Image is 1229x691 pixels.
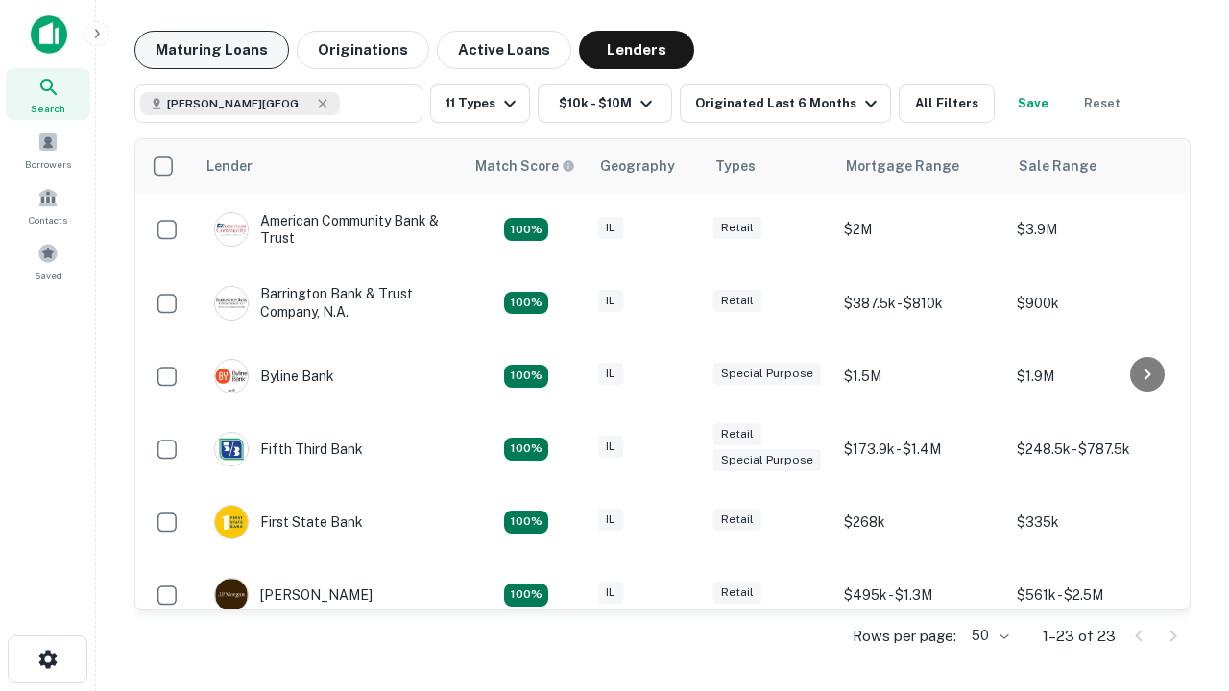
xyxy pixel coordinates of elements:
[713,290,761,312] div: Retail
[834,340,1007,413] td: $1.5M
[214,359,334,393] div: Byline Bank
[1007,193,1180,266] td: $3.9M
[214,578,373,612] div: [PERSON_NAME]
[1133,537,1229,630] iframe: Chat Widget
[134,31,289,69] button: Maturing Loans
[29,212,67,227] span: Contacts
[1007,266,1180,339] td: $900k
[579,31,694,69] button: Lenders
[214,212,445,247] div: American Community Bank & Trust
[215,287,248,320] img: picture
[206,155,253,178] div: Lender
[713,363,821,385] div: Special Purpose
[704,139,834,193] th: Types
[1072,84,1133,123] button: Reset
[598,363,623,385] div: IL
[600,155,675,178] div: Geography
[1043,625,1116,648] p: 1–23 of 23
[846,155,959,178] div: Mortgage Range
[215,360,248,393] img: picture
[1007,139,1180,193] th: Sale Range
[6,68,90,120] a: Search
[31,101,65,116] span: Search
[899,84,995,123] button: All Filters
[35,268,62,283] span: Saved
[834,193,1007,266] td: $2M
[214,432,363,466] div: Fifth Third Bank
[504,438,548,461] div: Matching Properties: 2, hasApolloMatch: undefined
[430,84,530,123] button: 11 Types
[598,582,623,604] div: IL
[1007,486,1180,559] td: $335k
[713,217,761,239] div: Retail
[834,559,1007,631] td: $495k - $1.3M
[31,15,67,54] img: capitalize-icon.png
[598,217,623,239] div: IL
[504,511,548,534] div: Matching Properties: 2, hasApolloMatch: undefined
[538,84,672,123] button: $10k - $10M
[214,505,363,539] div: First State Bank
[504,584,548,607] div: Matching Properties: 3, hasApolloMatch: undefined
[713,582,761,604] div: Retail
[1007,340,1180,413] td: $1.9M
[6,179,90,231] a: Contacts
[713,449,821,471] div: Special Purpose
[964,622,1012,650] div: 50
[25,156,71,172] span: Borrowers
[1007,413,1180,486] td: $248.5k - $787.5k
[680,84,891,123] button: Originated Last 6 Months
[6,124,90,176] a: Borrowers
[437,31,571,69] button: Active Loans
[504,292,548,315] div: Matching Properties: 3, hasApolloMatch: undefined
[713,423,761,445] div: Retail
[834,266,1007,339] td: $387.5k - $810k
[1019,155,1096,178] div: Sale Range
[464,139,589,193] th: Capitalize uses an advanced AI algorithm to match your search with the best lender. The match sco...
[598,290,623,312] div: IL
[715,155,756,178] div: Types
[214,285,445,320] div: Barrington Bank & Trust Company, N.a.
[475,155,571,177] h6: Match Score
[475,155,575,177] div: Capitalize uses an advanced AI algorithm to match your search with the best lender. The match sco...
[853,625,956,648] p: Rows per page:
[504,218,548,241] div: Matching Properties: 2, hasApolloMatch: undefined
[1002,84,1064,123] button: Save your search to get updates of matches that match your search criteria.
[598,509,623,531] div: IL
[834,413,1007,486] td: $173.9k - $1.4M
[834,139,1007,193] th: Mortgage Range
[6,235,90,287] a: Saved
[713,509,761,531] div: Retail
[195,139,464,193] th: Lender
[695,92,882,115] div: Originated Last 6 Months
[504,365,548,388] div: Matching Properties: 2, hasApolloMatch: undefined
[215,579,248,611] img: picture
[167,95,311,112] span: [PERSON_NAME][GEOGRAPHIC_DATA], [GEOGRAPHIC_DATA]
[297,31,429,69] button: Originations
[1007,559,1180,631] td: $561k - $2.5M
[215,213,248,246] img: picture
[215,506,248,538] img: picture
[834,486,1007,559] td: $268k
[598,436,623,458] div: IL
[589,139,704,193] th: Geography
[215,433,248,465] img: picture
